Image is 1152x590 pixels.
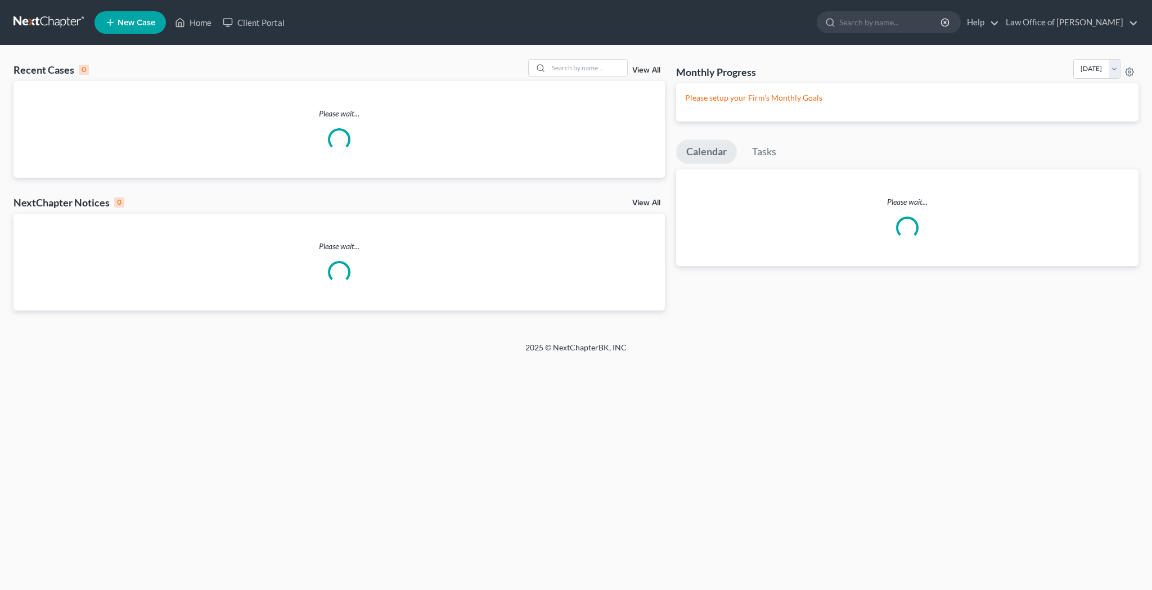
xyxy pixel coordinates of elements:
a: Law Office of [PERSON_NAME] [1000,12,1138,33]
h3: Monthly Progress [676,65,756,79]
p: Please wait... [13,241,665,252]
a: Help [961,12,999,33]
div: 0 [79,65,89,75]
div: Recent Cases [13,63,89,76]
a: Client Portal [217,12,290,33]
p: Please wait... [13,108,665,119]
input: Search by name... [839,12,942,33]
div: 0 [114,197,124,208]
div: NextChapter Notices [13,196,124,209]
a: Tasks [742,139,786,164]
a: Calendar [676,139,737,164]
a: View All [632,66,660,74]
a: View All [632,199,660,207]
p: Please setup your Firm's Monthly Goals [685,92,1129,103]
p: Please wait... [676,196,1138,208]
a: Home [169,12,217,33]
span: New Case [118,19,155,27]
input: Search by name... [548,60,627,76]
div: 2025 © NextChapterBK, INC [255,342,897,362]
